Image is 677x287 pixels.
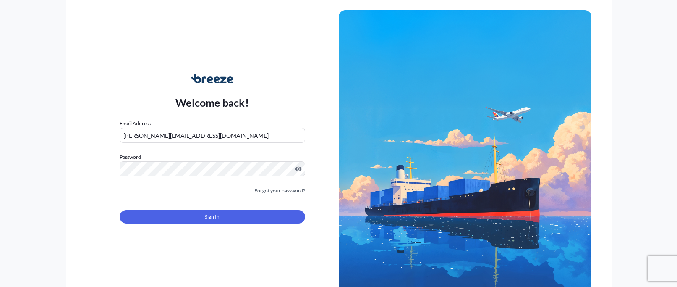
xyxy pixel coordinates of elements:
[254,187,305,195] a: Forgot your password?
[175,96,249,109] p: Welcome back!
[120,153,305,161] label: Password
[120,210,305,224] button: Sign In
[295,166,302,172] button: Show password
[120,119,151,128] label: Email Address
[205,213,220,221] span: Sign In
[120,128,305,143] input: example@gmail.com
